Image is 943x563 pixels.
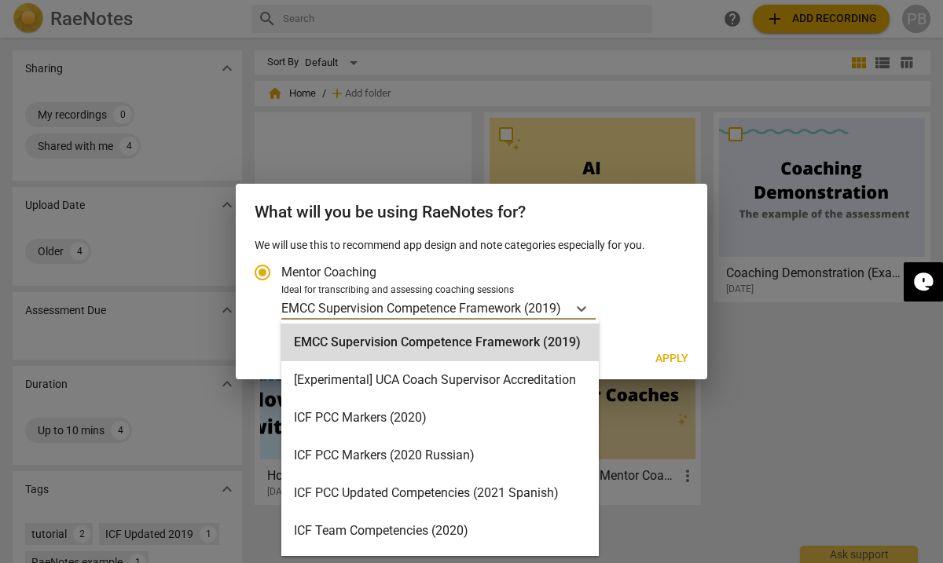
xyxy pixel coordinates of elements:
button: Apply [643,345,701,373]
div: Ideal for transcribing and assessing coaching sessions [281,283,684,298]
div: ICF Team Competencies (2020) [281,512,599,550]
span: Mentor Coaching [281,263,376,281]
div: ICF PCC Markers (2020 Russian) [281,437,599,474]
h2: What will you be using RaeNotes for? [255,203,688,222]
div: ICF PCC Markers (2020) [281,399,599,437]
div: EMCC Supervision Competence Framework (2019) [281,324,599,361]
p: EMCC Supervision Competence Framework (2019) [281,299,561,317]
div: Account type [255,254,688,320]
p: We will use this to recommend app design and note categories especially for you. [255,237,688,254]
span: Apply [655,351,688,367]
div: ICF PCC Updated Competencies (2021 Spanish) [281,474,599,512]
div: [Experimental] UCA Coach Supervisor Accreditation [281,361,599,399]
input: Ideal for transcribing and assessing coaching sessionsEMCC Supervision Competence Framework (2019) [563,301,566,316]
